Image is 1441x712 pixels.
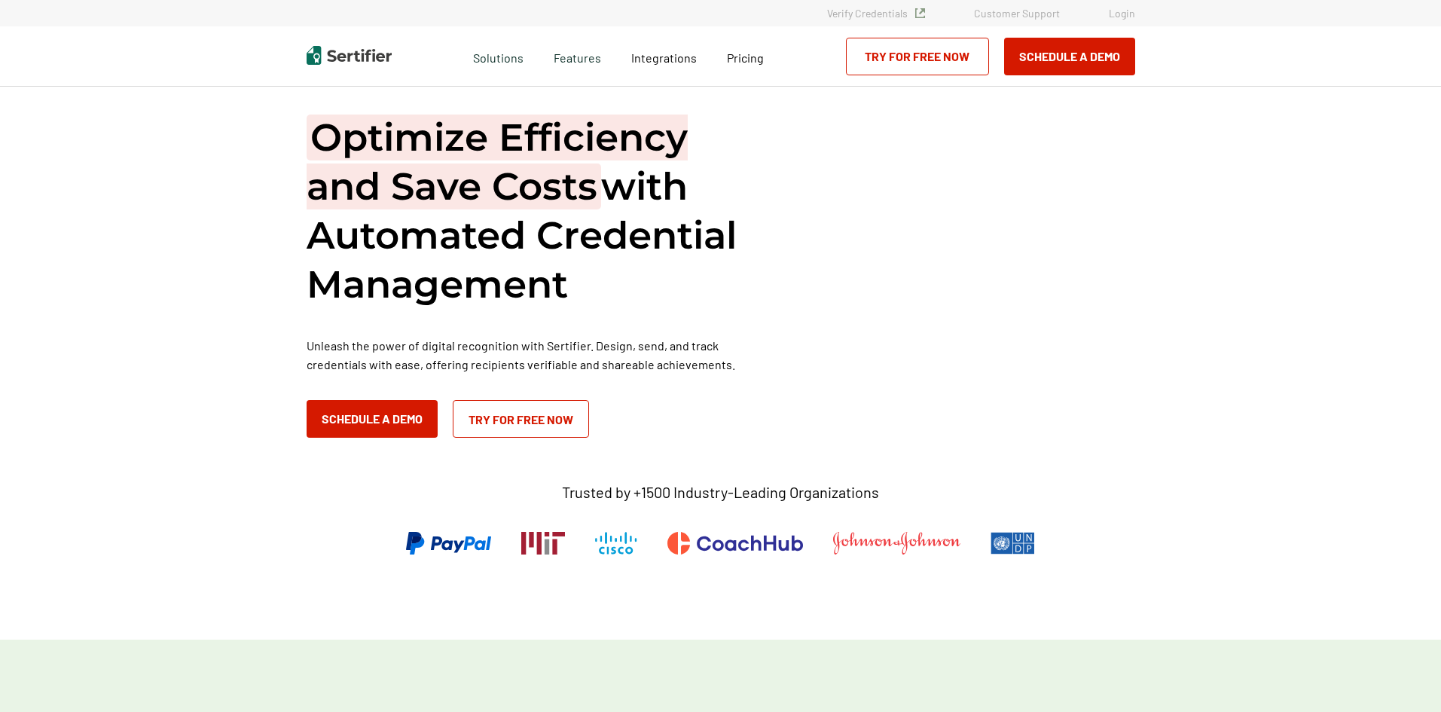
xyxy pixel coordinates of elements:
a: Customer Support [974,7,1060,20]
a: Login [1109,7,1135,20]
span: Pricing [727,50,764,65]
a: Verify Credentials [827,7,925,20]
img: Massachusetts Institute of Technology [521,532,565,555]
span: Integrations [631,50,697,65]
p: Unleash the power of digital recognition with Sertifier. Design, send, and track credentials with... [307,336,759,374]
h1: with Automated Credential Management [307,113,759,309]
img: CoachHub [667,532,803,555]
img: PayPal [406,532,491,555]
span: Features [554,47,601,66]
a: Pricing [727,47,764,66]
img: Johnson & Johnson [833,532,960,555]
img: UNDP [991,532,1035,555]
p: Trusted by +1500 Industry-Leading Organizations [562,483,879,502]
span: Solutions [473,47,524,66]
img: Sertifier | Digital Credentialing Platform [307,46,392,65]
a: Try for Free Now [453,400,589,438]
img: Cisco [595,532,637,555]
span: Optimize Efficiency and Save Costs [307,115,688,209]
img: Verified [915,8,925,18]
a: Integrations [631,47,697,66]
a: Try for Free Now [846,38,989,75]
